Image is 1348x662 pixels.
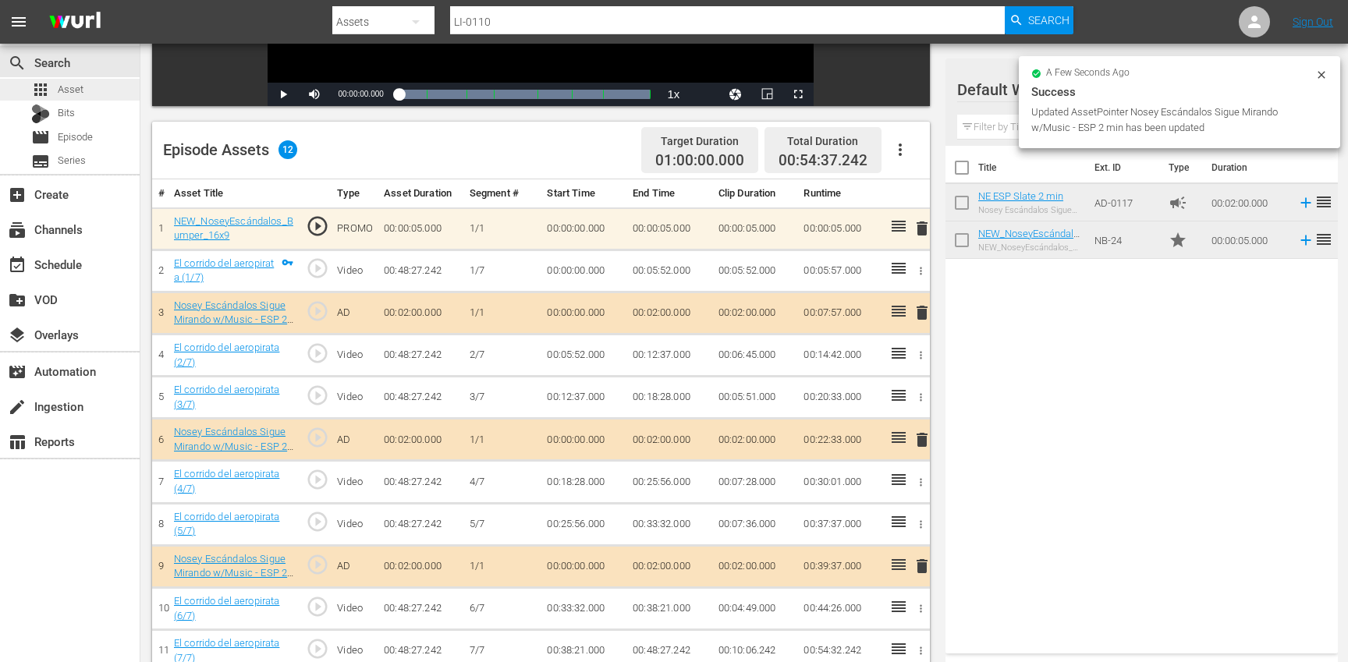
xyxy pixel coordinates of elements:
td: 1/1 [463,207,541,250]
td: 6 [152,419,168,461]
td: 00:25:56.000 [541,503,626,545]
td: 00:05:52.000 [712,250,798,292]
a: El corrido del aeropirata (6/7) [174,595,279,621]
a: NEW_NoseyEscándalos_Bumper_16x9 [174,215,293,242]
button: delete [913,428,931,451]
td: 00:33:32.000 [541,587,626,629]
td: 6/7 [463,587,541,629]
td: 00:18:28.000 [541,461,626,503]
td: 00:00:00.000 [541,292,626,334]
span: reorder [1314,193,1333,211]
td: 00:18:28.000 [626,377,712,419]
span: VOD [8,291,27,310]
th: # [152,179,168,208]
button: Play [268,83,299,106]
td: AD [331,292,378,334]
button: delete [913,555,931,578]
td: 10 [152,587,168,629]
td: 00:30:01.000 [797,461,883,503]
span: Ingestion [8,398,27,416]
td: Video [331,587,378,629]
div: NEW_NoseyEscándalos_Bumper_16x9 [978,242,1082,253]
div: Progress Bar [399,90,651,99]
td: Video [331,461,378,503]
td: 00:22:33.000 [797,419,883,461]
td: 00:38:21.000 [626,587,712,629]
th: Type [331,179,378,208]
span: Overlays [8,326,27,345]
span: Episode [58,129,93,145]
span: delete [913,303,931,322]
span: Automation [8,363,27,381]
td: 00:00:05.000 [626,207,712,250]
button: delete [913,218,931,240]
td: AD [331,545,378,587]
td: 00:48:27.242 [378,461,463,503]
a: NEW_NoseyEscándalos_Bumper_16x9 [978,228,1080,251]
a: El corrido del aeropirata (2/7) [174,342,279,368]
span: Search [1028,6,1070,34]
td: 00:02:00.000 [378,419,463,461]
div: Nosey Escándalos Sigue Mirando w/Music - ESP 2 min [978,205,1082,215]
th: End Time [626,179,712,208]
span: Ad [1169,193,1187,212]
button: Jump To Time [720,83,751,106]
td: 5 [152,377,168,419]
span: Series [31,152,50,171]
td: 00:20:33.000 [797,377,883,419]
td: Video [331,377,378,419]
td: 00:00:00.000 [541,545,626,587]
td: 00:12:37.000 [541,377,626,419]
span: play_circle_outline [306,510,329,533]
td: 1/7 [463,250,541,292]
th: Type [1159,146,1202,189]
td: 3 [152,292,168,334]
span: Promo [1169,231,1187,250]
span: Reports [8,433,27,451]
span: delete [913,557,931,575]
span: Asset [31,80,50,99]
span: menu [9,12,28,31]
span: delete [913,219,931,238]
span: Schedule [8,256,27,274]
td: 00:02:00.000 [378,292,463,334]
span: Episode [31,128,50,147]
td: AD-0117 [1088,184,1162,221]
span: 00:54:37.242 [779,151,867,169]
span: reorder [1314,230,1333,249]
td: 00:02:00.000 [626,419,712,461]
svg: Add to Episode [1297,194,1314,211]
td: 00:37:37.000 [797,503,883,545]
span: play_circle_outline [306,595,329,618]
td: 00:14:42.000 [797,335,883,377]
td: 00:48:27.242 [378,587,463,629]
span: play_circle_outline [306,214,329,238]
div: Bits [31,104,50,123]
td: 00:02:00.000 [626,545,712,587]
img: ans4CAIJ8jUAAAAAAAAAAAAAAAAAAAAAAAAgQb4GAAAAAAAAAAAAAAAAAAAAAAAAJMjXAAAAAAAAAAAAAAAAAAAAAAAAgAT5G... [37,4,112,41]
td: Video [331,250,378,292]
span: play_circle_outline [306,553,329,576]
a: NE ESP Slate 2 min [978,190,1063,202]
td: 1/1 [463,545,541,587]
td: 00:05:52.000 [626,250,712,292]
a: El corrido del aeropirata (4/7) [174,468,279,494]
td: 2/7 [463,335,541,377]
td: 7 [152,461,168,503]
td: 00:02:00.000 [1205,184,1291,221]
td: 00:00:00.000 [541,250,626,292]
td: 00:44:26.000 [797,587,883,629]
svg: Add to Episode [1297,232,1314,249]
div: Success [1031,83,1328,101]
td: NB-24 [1088,221,1162,259]
button: Mute [299,83,330,106]
td: 00:05:51.000 [712,377,798,419]
td: 00:00:05.000 [378,207,463,250]
td: PROMO [331,207,378,250]
td: 1/1 [463,292,541,334]
td: 00:12:37.000 [626,335,712,377]
td: 00:07:28.000 [712,461,798,503]
span: 01:00:00.000 [655,152,744,170]
a: El corrido del aeropirata (1/7) [174,257,274,284]
td: 00:00:00.000 [541,207,626,250]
